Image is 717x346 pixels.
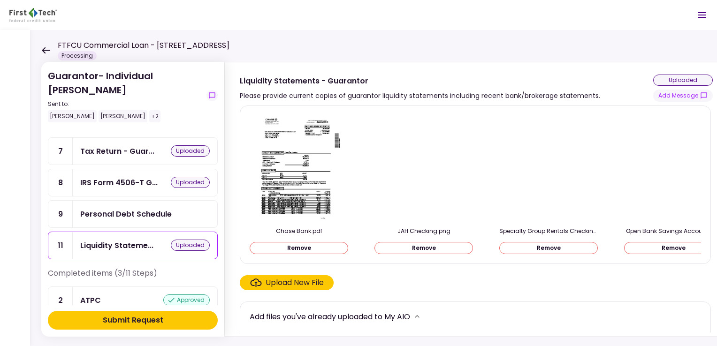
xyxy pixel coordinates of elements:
a: 7Tax Return - Guarantoruploaded [48,137,218,165]
button: Submit Request [48,311,218,330]
div: Liquidity Statements - Guarantor [240,75,600,87]
div: Chase Bank.pdf [250,227,348,235]
div: Processing [58,51,97,60]
div: Please provide current copies of guarantor liquidity statements including recent bank/brokerage s... [240,90,600,101]
div: IRS Form 4506-T Guarantor [80,177,158,188]
img: Partner icon [9,8,57,22]
a: 9Personal Debt Schedule [48,200,218,228]
div: Completed items (3/11 Steps) [48,268,218,286]
a: 8IRS Form 4506-T Guarantoruploaded [48,169,218,196]
div: uploaded [171,177,210,188]
button: show-messages [653,90,713,102]
div: JAH Checking.png [374,227,473,235]
a: 2ATPCapproved [48,286,218,314]
button: Remove [499,242,598,254]
div: Add files you've already uploaded to My AIO [250,311,410,323]
div: uploaded [653,75,713,86]
div: 7 [48,138,73,165]
div: Upload New File [266,277,324,288]
div: Personal Debt Schedule [80,208,172,220]
div: Specialty Group Rentals Checking.png [499,227,598,235]
button: Remove [250,242,348,254]
div: [PERSON_NAME] [99,110,147,122]
div: Tax Return - Guarantor [80,145,154,157]
button: more [410,309,424,323]
span: Click here to upload the required document [240,275,334,290]
div: approved [163,294,210,306]
div: 2 [48,287,73,314]
div: Sent to: [48,100,203,108]
div: +2 [149,110,160,122]
div: uploaded [171,240,210,251]
div: Submit Request [103,315,163,326]
div: 9 [48,201,73,227]
h1: FTFCU Commercial Loan - [STREET_ADDRESS] [58,40,229,51]
div: 8 [48,169,73,196]
div: [PERSON_NAME] [48,110,97,122]
div: ATPC [80,294,101,306]
button: Open menu [691,4,713,26]
a: 11Liquidity Statements - Guarantoruploaded [48,232,218,259]
div: Liquidity Statements - Guarantor [80,240,153,251]
button: Remove [374,242,473,254]
div: 11 [48,232,73,259]
button: show-messages [206,90,218,101]
div: Guarantor- Individual [PERSON_NAME] [48,69,203,122]
div: uploaded [171,145,210,157]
